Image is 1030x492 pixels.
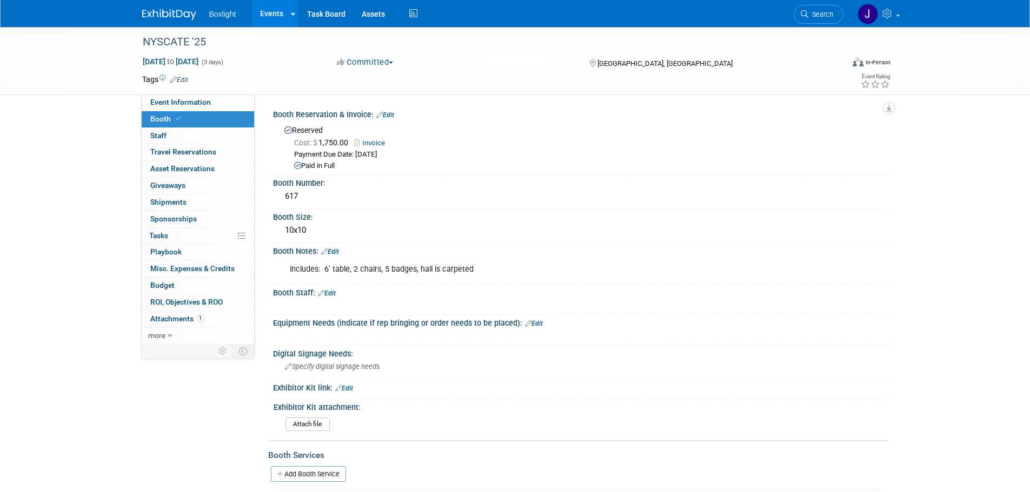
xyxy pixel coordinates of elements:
[150,214,197,223] span: Sponsorships
[294,150,880,160] div: Payment Due Date: [DATE]
[294,138,353,147] span: 1,750.00
[142,228,254,244] a: Tasks
[150,147,216,156] span: Travel Reservations
[597,59,733,68] span: [GEOGRAPHIC_DATA], [GEOGRAPHIC_DATA]
[354,139,390,147] a: Invoice
[142,95,254,111] a: Event Information
[142,161,254,177] a: Asset Reservations
[321,248,339,255] a: Edit
[273,175,888,188] div: Booth Number:
[808,10,833,18] span: Search
[780,56,891,72] div: Event Format
[273,380,888,394] div: Exhibitor Kit link:
[150,264,235,273] span: Misc. Expenses & Credits
[150,247,182,256] span: Playbook
[376,111,394,119] a: Edit
[232,344,254,358] td: Toggle Event Tabs
[142,261,254,277] a: Misc. Expenses & Credits
[142,9,196,20] img: ExhibitDay
[150,314,204,323] span: Attachments
[273,346,888,359] div: Digital Signage Needs:
[794,5,843,24] a: Search
[142,244,254,260] a: Playbook
[150,198,187,206] span: Shipments
[142,278,254,294] a: Budget
[281,122,880,171] div: Reserved
[196,314,204,322] span: 1
[853,58,863,66] img: Format-Inperson.png
[150,98,211,106] span: Event Information
[139,32,827,52] div: NYSCATE '25
[170,76,188,84] a: Edit
[281,188,880,205] div: 617
[282,259,769,280] div: includes: 6' table, 2 chairs, 5 badges, hall is carpeted
[865,58,891,66] div: In-Person
[148,331,165,340] span: more
[273,209,888,223] div: Booth Size:
[268,449,888,461] div: Booth Services
[281,222,880,239] div: 10x10
[150,164,215,173] span: Asset Reservations
[273,106,888,120] div: Booth Reservation & Invoice:
[274,399,883,413] div: Exhibitor Kit attachment:
[861,74,890,79] div: Event Rating
[285,362,380,370] span: Specify digital signage needs
[294,161,880,171] div: Paid in Full
[150,114,183,123] span: Booth
[271,466,346,482] a: Add Booth Service
[142,178,254,194] a: Giveaways
[150,281,175,289] span: Budget
[294,138,318,147] span: Cost: $
[142,328,254,344] a: more
[142,294,254,311] a: ROI, Objectives & ROO
[176,116,181,122] i: Booth reservation complete
[142,194,254,211] a: Shipments
[273,315,888,329] div: Equipment Needs (indicate if rep bringing or order needs to be placed):
[142,128,254,144] a: Staff
[142,111,254,127] a: Booth
[150,131,167,140] span: Staff
[318,289,336,297] a: Edit
[273,243,888,257] div: Booth Notes:
[150,298,223,306] span: ROI, Objectives & ROO
[149,231,168,240] span: Tasks
[273,285,888,299] div: Booth Staff:
[142,74,188,85] td: Tags
[335,385,353,392] a: Edit
[142,144,254,160] a: Travel Reservations
[209,10,236,18] span: Boxlight
[858,4,878,24] img: Jean Knight
[142,57,199,66] span: [DATE] [DATE]
[150,181,185,190] span: Giveaways
[142,311,254,327] a: Attachments1
[142,211,254,227] a: Sponsorships
[165,57,176,66] span: to
[214,344,232,358] td: Personalize Event Tab Strip
[333,57,397,68] button: Committed
[201,59,223,66] span: (3 days)
[525,320,543,327] a: Edit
